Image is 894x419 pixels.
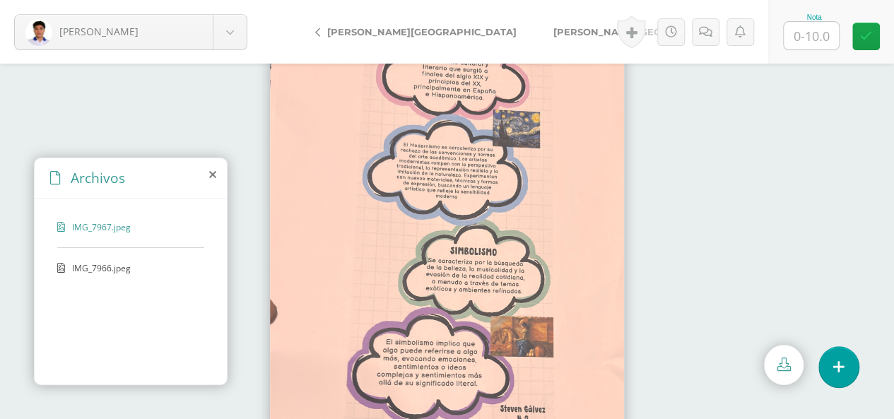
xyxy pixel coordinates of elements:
img: c7807fcf0e93af4331f0dfbc0a1ba124.png [25,19,52,46]
span: [PERSON_NAME] [59,25,139,38]
div: Nota [783,13,845,21]
i: close [209,169,216,180]
span: [PERSON_NAME][GEOGRAPHIC_DATA] [553,26,743,37]
span: [PERSON_NAME][GEOGRAPHIC_DATA] [327,26,517,37]
span: IMG_7966.jpeg [72,262,188,274]
span: IMG_7967.jpeg [72,221,188,233]
a: [PERSON_NAME] [15,15,247,49]
input: 0-10.0 [784,22,839,49]
a: [PERSON_NAME][GEOGRAPHIC_DATA] [535,15,766,49]
span: Archivos [71,168,125,187]
a: [PERSON_NAME][GEOGRAPHIC_DATA] [304,15,535,49]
